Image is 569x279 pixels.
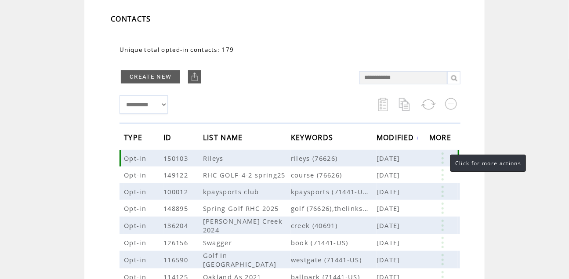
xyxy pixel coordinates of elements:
span: [DATE] [377,170,402,179]
span: Click for more actions [455,159,521,167]
span: Rileys [203,154,226,163]
span: Opt-in [124,204,149,213]
span: 116590 [163,255,190,264]
span: Spring Golf RHC 2025 [203,204,281,213]
img: upload.png [190,72,199,81]
span: 100012 [163,187,190,196]
span: TYPE [124,130,145,147]
span: creek (40691) [291,221,377,230]
span: MODIFIED [377,130,417,147]
span: 150103 [163,154,190,163]
span: [DATE] [377,255,402,264]
a: LIST NAME [203,135,245,140]
span: westgate (71441-US) [291,255,377,264]
span: KEYWORDS [291,130,336,147]
span: course (76626) [291,170,377,179]
span: 126156 [163,238,190,247]
span: [DATE] [377,154,402,163]
span: Opt-in [124,221,149,230]
span: Swagger [203,238,234,247]
span: kpaysports club [203,187,261,196]
span: RHC GOLF-4-2 spring25 [203,170,288,179]
span: kpaysports (71441-US),kpaysports (76626),sports (76626) [291,187,377,196]
span: Unique total opted-in contacts: 179 [120,46,234,54]
span: LIST NAME [203,130,245,147]
a: ID [163,135,174,140]
span: Opt-in [124,154,149,163]
a: MODIFIED↓ [377,135,420,140]
span: [DATE] [377,204,402,213]
span: rileys (76626) [291,154,377,163]
span: Opt-in [124,170,149,179]
span: [PERSON_NAME] Creek 2024 [203,217,283,234]
span: [DATE] [377,238,402,247]
span: ID [163,130,174,147]
span: CONTACTS [111,14,151,24]
span: 149122 [163,170,190,179]
span: 148895 [163,204,190,213]
a: CREATE NEW [121,70,180,83]
span: Golf In [GEOGRAPHIC_DATA] [203,251,279,268]
span: Opt-in [124,238,149,247]
span: [DATE] [377,187,402,196]
span: [DATE] [377,221,402,230]
span: MORE [429,130,453,147]
span: golf (76626),thelinks (76626) [291,204,377,213]
span: book (71441-US) [291,238,377,247]
span: 136204 [163,221,190,230]
span: Opt-in [124,187,149,196]
a: KEYWORDS [291,135,336,140]
span: Opt-in [124,255,149,264]
a: TYPE [124,135,145,140]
